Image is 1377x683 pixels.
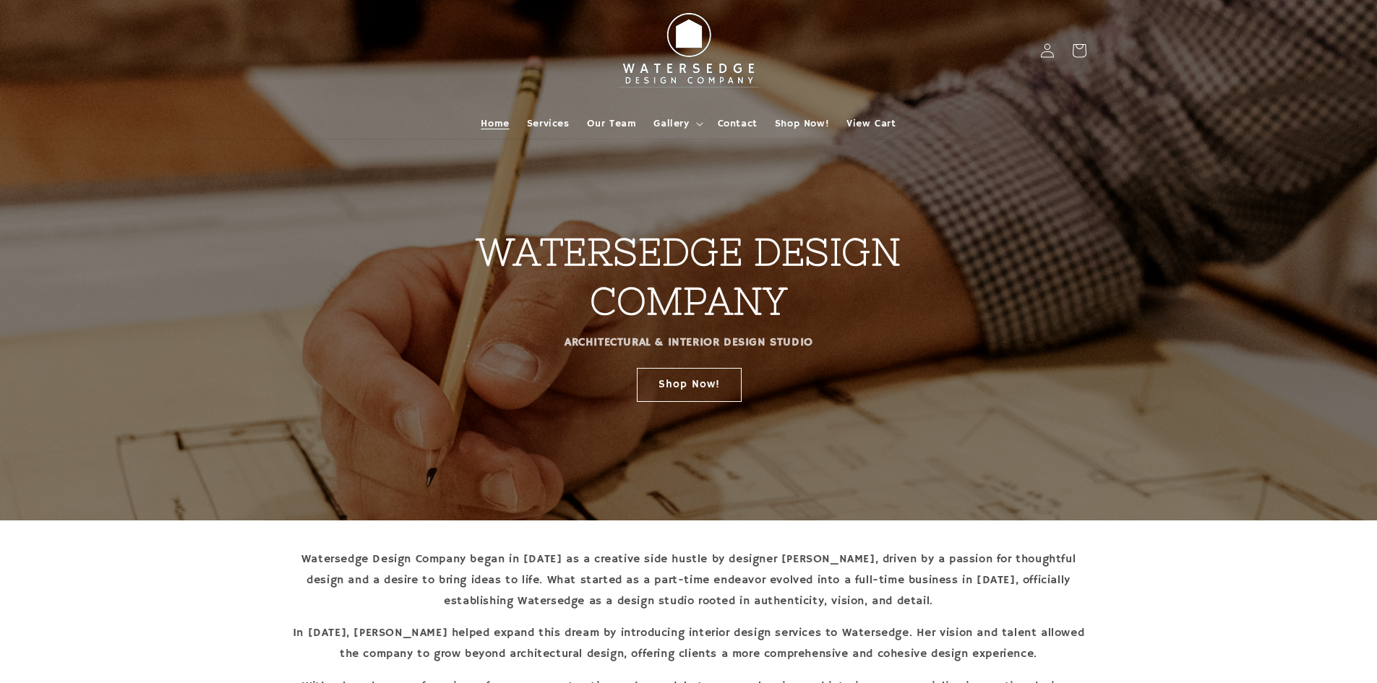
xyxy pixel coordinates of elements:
[291,623,1086,665] p: In [DATE], [PERSON_NAME] helped expand this dream by introducing interior design services to Wate...
[291,549,1086,611] p: Watersedge Design Company began in [DATE] as a creative side hustle by designer [PERSON_NAME], dr...
[578,108,645,139] a: Our Team
[472,108,518,139] a: Home
[636,367,741,401] a: Shop Now!
[709,108,766,139] a: Contact
[565,335,813,350] strong: ARCHITECTURAL & INTERIOR DESIGN STUDIO
[527,117,570,130] span: Services
[718,117,758,130] span: Contact
[587,117,637,130] span: Our Team
[476,231,901,322] strong: WATERSEDGE DESIGN COMPANY
[653,117,689,130] span: Gallery
[766,108,838,139] a: Shop Now!
[609,6,768,95] img: Watersedge Design Co
[775,117,829,130] span: Shop Now!
[846,117,896,130] span: View Cart
[481,117,509,130] span: Home
[645,108,708,139] summary: Gallery
[838,108,904,139] a: View Cart
[518,108,578,139] a: Services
